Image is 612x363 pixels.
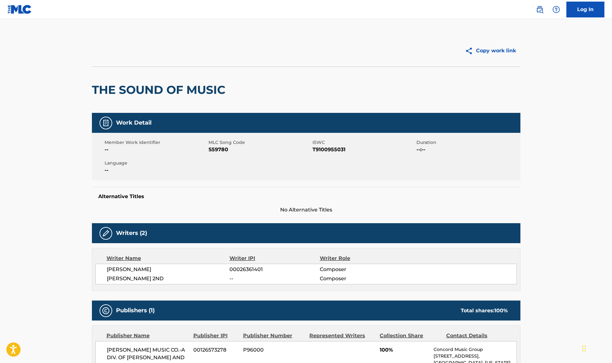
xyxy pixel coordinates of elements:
[193,346,238,354] span: 00126573278
[105,146,207,153] span: --
[320,266,402,273] span: Composer
[536,6,544,13] img: search
[461,43,520,59] button: Copy work link
[312,139,415,146] span: ISWC
[102,230,110,237] img: Writers
[380,332,441,340] div: Collection Share
[566,2,604,17] a: Log In
[494,308,508,314] span: 100 %
[92,83,229,97] h2: THE SOUND OF MUSIC
[380,346,429,354] span: 100%
[107,275,230,282] span: [PERSON_NAME] 2ND
[105,166,207,174] span: --
[550,3,563,16] div: Help
[533,3,546,16] a: Public Search
[98,193,514,200] h5: Alternative Titles
[312,146,415,153] span: T9100955031
[8,5,32,14] img: MLC Logo
[229,255,320,262] div: Writer IPI
[102,119,110,127] img: Work Detail
[92,206,520,214] span: No Alternative Titles
[416,146,519,153] span: --:--
[116,230,147,237] h5: Writers (2)
[105,160,207,166] span: Language
[580,333,612,363] iframe: Chat Widget
[106,255,230,262] div: Writer Name
[582,339,586,358] div: Drag
[465,47,476,55] img: Copy work link
[106,332,189,340] div: Publisher Name
[446,332,508,340] div: Contact Details
[105,139,207,146] span: Member Work Identifier
[434,353,516,360] p: [STREET_ADDRESS],
[229,266,319,273] span: 00026361401
[309,332,375,340] div: Represented Writers
[193,332,238,340] div: Publisher IPI
[434,346,516,353] p: Concord Music Group
[461,307,508,314] div: Total shares:
[243,332,305,340] div: Publisher Number
[320,255,402,262] div: Writer Role
[209,146,311,153] span: S59780
[116,119,151,126] h5: Work Detail
[116,307,155,314] h5: Publishers (1)
[102,307,110,314] img: Publishers
[229,275,319,282] span: --
[320,275,402,282] span: Composer
[209,139,311,146] span: MLC Song Code
[243,346,305,354] span: P96000
[552,6,560,13] img: help
[416,139,519,146] span: Duration
[107,266,230,273] span: [PERSON_NAME]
